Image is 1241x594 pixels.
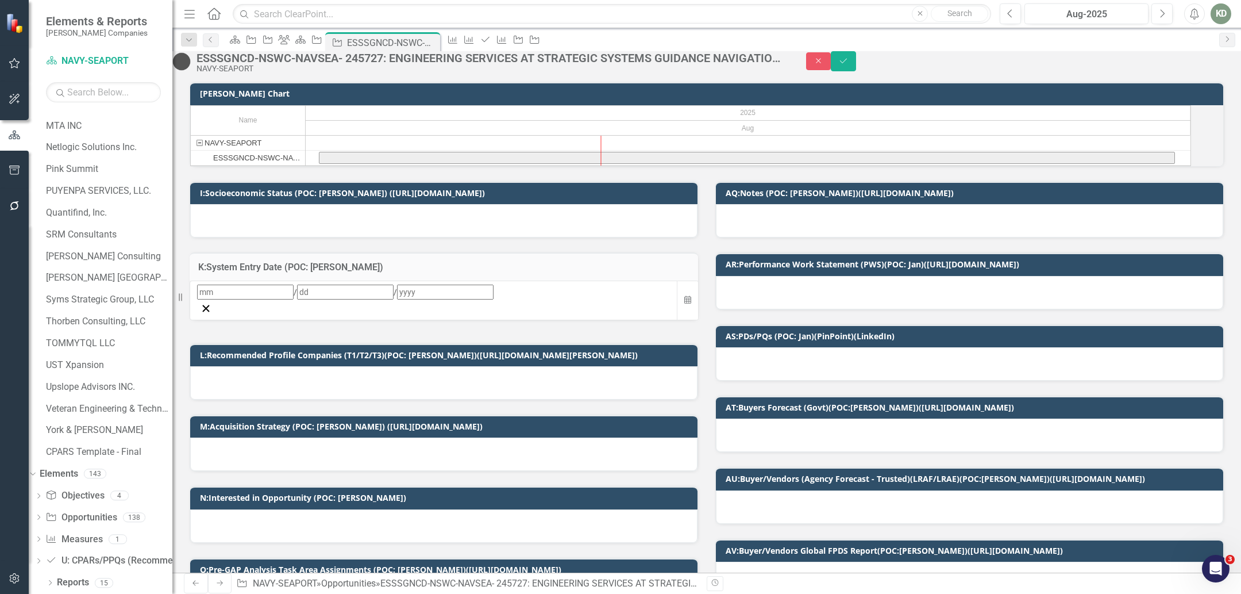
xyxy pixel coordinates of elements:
[45,511,117,524] a: Opportunities
[114,67,124,76] img: tab_keywords_by_traffic_grey.svg
[40,467,78,481] a: Elements
[191,106,305,135] div: Name
[46,55,161,68] a: NAVY-SEAPORT
[127,68,194,75] div: Keywords by Traffic
[726,189,1217,197] h3: AQ:Notes (POC: [PERSON_NAME])([URL][DOMAIN_NAME])
[200,422,692,431] h3: M:Acquisition Strategy (POC: [PERSON_NAME]) ([URL][DOMAIN_NAME])
[46,424,172,437] a: York & [PERSON_NAME]
[947,9,972,18] span: Search
[18,18,28,28] img: logo_orange.svg
[297,285,394,300] input: dd
[6,13,26,33] img: ClearPoint Strategy
[1225,555,1235,564] span: 3
[347,36,437,50] div: ESSSGNCD-NSWC-NAVSEA- 245727: ENGINEERING SERVICES AT STRATEGIC SYSTEMS GUIDANCE NAVIGATION AND C...
[172,52,191,71] img: Tracked
[46,293,172,306] a: Syms Strategic Group, LLC
[191,136,305,150] div: NAVY-SEAPORT
[197,285,294,300] input: mm
[46,14,148,28] span: Elements & Reports
[46,141,172,154] a: Netlogic Solutions Inc.
[46,359,172,372] a: UST Xpansion
[191,136,305,151] div: Task: NAVY-SEAPORT Start date: 2025-08-01 End date: 2025-08-02
[95,578,113,588] div: 15
[46,206,172,220] a: Quantifind, Inc.
[32,18,56,28] div: v 4.0.25
[46,381,172,394] a: Upslope Advisors INC.
[191,151,305,165] div: ESSSGNCD-NSWC-NAVSEA- 245727: ENGINEERING SERVICES AT STRATEGIC SYSTEMS GUIDANCE NAVIGATION AND C...
[84,469,106,479] div: 143
[200,89,1217,98] h3: [PERSON_NAME] Chart
[191,151,305,166] div: Task: Start date: 2025-08-01 End date: 2025-08-31
[123,512,145,522] div: 138
[200,493,692,502] h3: N:Interested in Opportunity (POC: [PERSON_NAME])
[45,554,253,568] a: U: CPARs/PPQs (Recommended T0/T1/T2/T3)
[110,491,129,501] div: 4
[726,403,1217,412] h3: AT:Buyers Forecast (Govt)(POC:[PERSON_NAME])([URL][DOMAIN_NAME])
[46,82,161,102] input: Search Below...
[46,250,172,263] a: [PERSON_NAME] Consulting
[397,285,494,300] input: yyyy
[236,577,698,591] div: » »
[233,4,991,24] input: Search ClearPoint...
[1211,3,1231,24] button: KD
[46,403,172,416] a: Veteran Engineering & Technology LLC
[931,6,988,22] button: Search
[18,30,28,39] img: website_grey.svg
[45,533,102,546] a: Measures
[45,489,104,503] a: Objectives
[46,271,172,285] a: [PERSON_NAME] [GEOGRAPHIC_DATA]
[726,546,1217,555] h3: AV:Buyer/Vendors Global FPDS Report(POC:[PERSON_NAME])([URL][DOMAIN_NAME])
[726,260,1217,269] h3: AR:Performance Work Statement (PWS)(POC: Jan)([URL][DOMAIN_NAME])
[319,152,1175,164] div: Task: Start date: 2025-08-01 End date: 2025-08-31
[294,288,297,297] span: /
[200,189,692,197] h3: I:Socioeconomic Status (POC: [PERSON_NAME]) ([URL][DOMAIN_NAME])
[1202,555,1230,582] iframe: Intercom live chat
[205,136,261,150] div: NAVY-SEAPORT
[57,576,89,589] a: Reports
[726,332,1217,340] h3: AS:PDs/PQs (POC: Jan)(PinPoint)(LinkedIn)
[46,163,172,176] a: Pink Summit
[253,578,317,589] a: NAVY-SEAPORT
[394,288,397,297] span: /
[46,315,172,328] a: Thorben Consulting, LLC
[200,351,692,359] h3: L:Recommended Profile Companies (T1/T2/T3)(POC: [PERSON_NAME])([URL][DOMAIN_NAME][PERSON_NAME])
[46,185,172,198] a: PUYENPA SERVICES, LLC.
[46,337,172,350] a: TOMMYTQL LLC
[1028,7,1144,21] div: Aug-2025
[213,151,302,165] div: ESSSGNCD-NSWC-NAVSEA- 245727: ENGINEERING SERVICES AT STRATEGIC SYSTEMS GUIDANCE NAVIGATION AND C...
[46,446,172,459] a: CPARS Template - Final
[44,68,103,75] div: Domain Overview
[46,228,172,242] a: SRM Consultants
[306,106,1190,120] div: 2025
[726,474,1217,483] h3: AU:Buyer/Vendors (Agency Forecast - Trusted)(LRAF/LRAE)(POC:[PERSON_NAME])([URL][DOMAIN_NAME])
[198,262,689,273] h3: K:System Entry Date (POC: [PERSON_NAME])
[200,565,692,574] h3: O:Pre-GAP Analysis Task Area Assignments (POC: [PERSON_NAME])([URL][DOMAIN_NAME])
[109,534,127,544] div: 1
[46,28,148,37] small: [PERSON_NAME] Companies
[46,120,172,133] a: MTA INC
[306,121,1190,136] div: Aug
[196,52,783,64] div: ESSSGNCD-NSWC-NAVSEA- 245727: ENGINEERING SERVICES AT STRATEGIC SYSTEMS GUIDANCE NAVIGATION AND C...
[31,67,40,76] img: tab_domain_overview_orange.svg
[321,578,376,589] a: Opportunities
[1024,3,1148,24] button: Aug-2025
[196,64,783,73] div: NAVY-SEAPORT
[30,30,126,39] div: Domain: [DOMAIN_NAME]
